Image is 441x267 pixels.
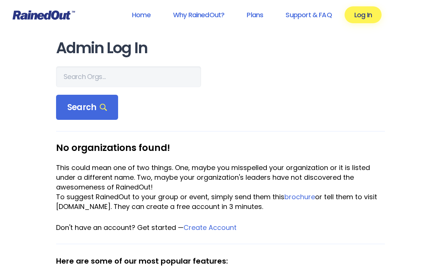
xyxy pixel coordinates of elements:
[67,102,107,113] span: Search
[284,192,315,201] a: brochure
[56,40,385,57] h1: Admin Log In
[122,6,160,23] a: Home
[237,6,273,23] a: Plans
[184,223,237,232] a: Create Account
[56,255,385,267] div: Here are some of our most popular features:
[163,6,234,23] a: Why RainedOut?
[56,163,385,192] div: This could mean one of two things. One, maybe you misspelled your organization or it is listed un...
[345,6,382,23] a: Log In
[56,192,385,212] div: To suggest RainedOut to your group or event, simply send them this or tell them to visit [DOMAIN_...
[56,95,118,120] div: Search
[56,143,385,153] h3: No organizations found!
[276,6,341,23] a: Support & FAQ
[56,66,201,87] input: Search Orgs…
